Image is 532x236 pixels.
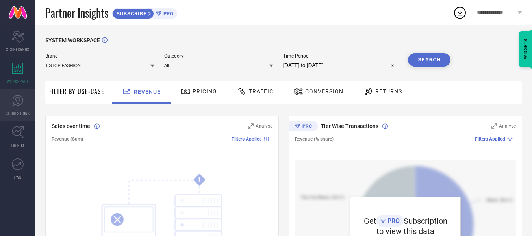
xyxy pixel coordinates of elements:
[499,123,516,129] span: Analyse
[364,216,376,226] span: Get
[295,136,334,142] span: Revenue (% share)
[404,216,447,226] span: Subscription
[283,61,399,70] input: Select time period
[6,46,30,52] span: SCORECARDS
[11,142,24,148] span: TRENDS
[164,53,273,59] span: Category
[321,123,378,129] span: Tier Wise Transactions
[453,6,467,20] div: Open download list
[271,136,272,142] span: |
[45,53,154,59] span: Brand
[283,53,399,59] span: Time Period
[134,89,161,95] span: Revenue
[376,227,434,236] span: to view this data
[6,110,30,116] span: SUGGESTIONS
[305,88,343,95] span: Conversion
[232,136,262,142] span: Filters Applied
[49,87,104,96] span: Filter By Use-Case
[515,136,516,142] span: |
[375,88,402,95] span: Returns
[289,121,318,133] div: Premium
[45,37,100,43] span: SYSTEM WORKSPACE
[112,6,177,19] a: SUBSCRIBEPRO
[161,11,173,17] span: PRO
[14,174,22,180] span: FWD
[249,88,273,95] span: Traffic
[256,123,272,129] span: Analyse
[491,123,497,129] svg: Zoom
[113,11,148,17] span: SUBSCRIBE
[475,136,505,142] span: Filters Applied
[198,175,200,184] tspan: !
[52,136,83,142] span: Revenue (Sum)
[248,123,254,129] svg: Zoom
[52,123,90,129] span: Sales over time
[408,53,450,67] button: Search
[45,5,108,21] span: Partner Insights
[7,78,29,84] span: WORKSPACE
[193,88,217,95] span: Pricing
[386,217,400,225] span: PRO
